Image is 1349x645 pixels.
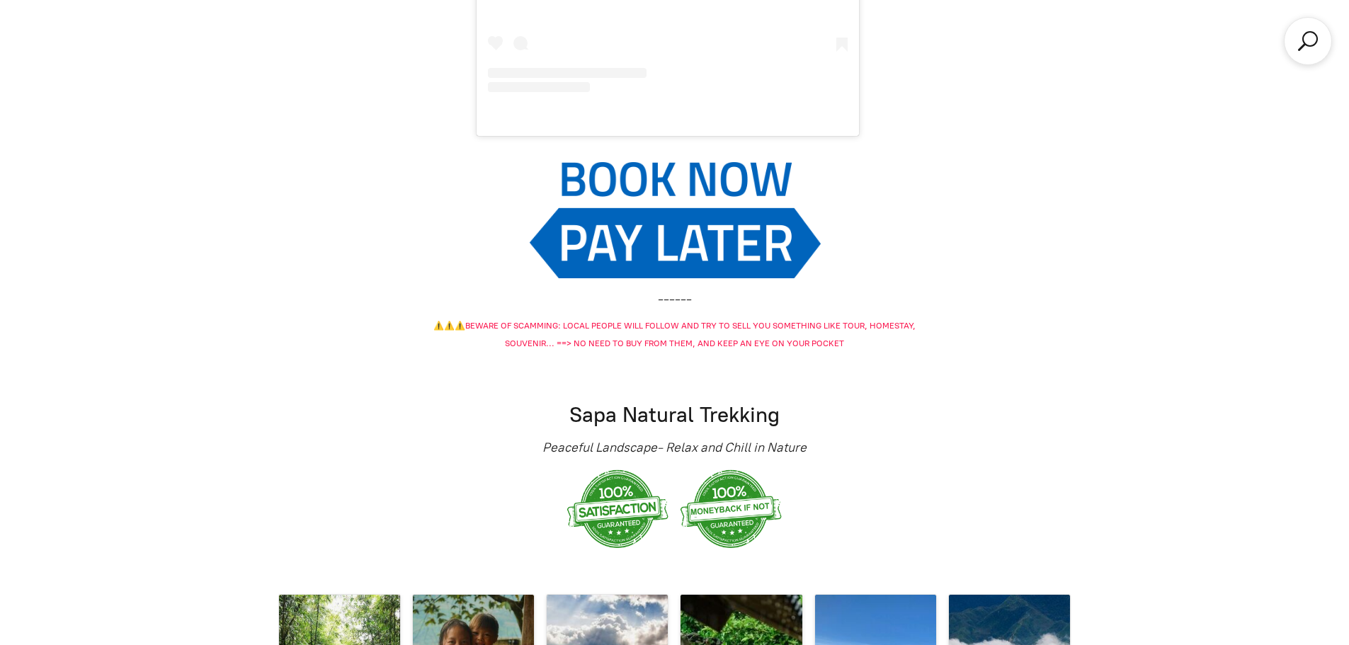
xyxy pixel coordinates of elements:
[529,161,821,278] img: bookate_png
[420,290,930,308] p: ------
[433,321,465,331] span: ⚠️⚠️⚠️
[675,464,788,554] img: Moneyback_png
[1295,28,1321,54] a: Search products
[542,440,807,455] em: Peaceful Landscape- Relax and Chill in Nature
[278,401,1071,428] h1: Sapa Natural Trekking
[562,464,675,554] img: _CITYPNG_COM_PNG_Green_100__Satisfaction_Guaranteed_Stamp_Sign___1092x824_png
[465,321,916,348] span: BEWARE OF SCAMMING: LOCAL PEOPLE WILL FOLLOW AND TRY TO SELL YOU SOMETHING LIKE TOUR, HOMESTAY, S...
